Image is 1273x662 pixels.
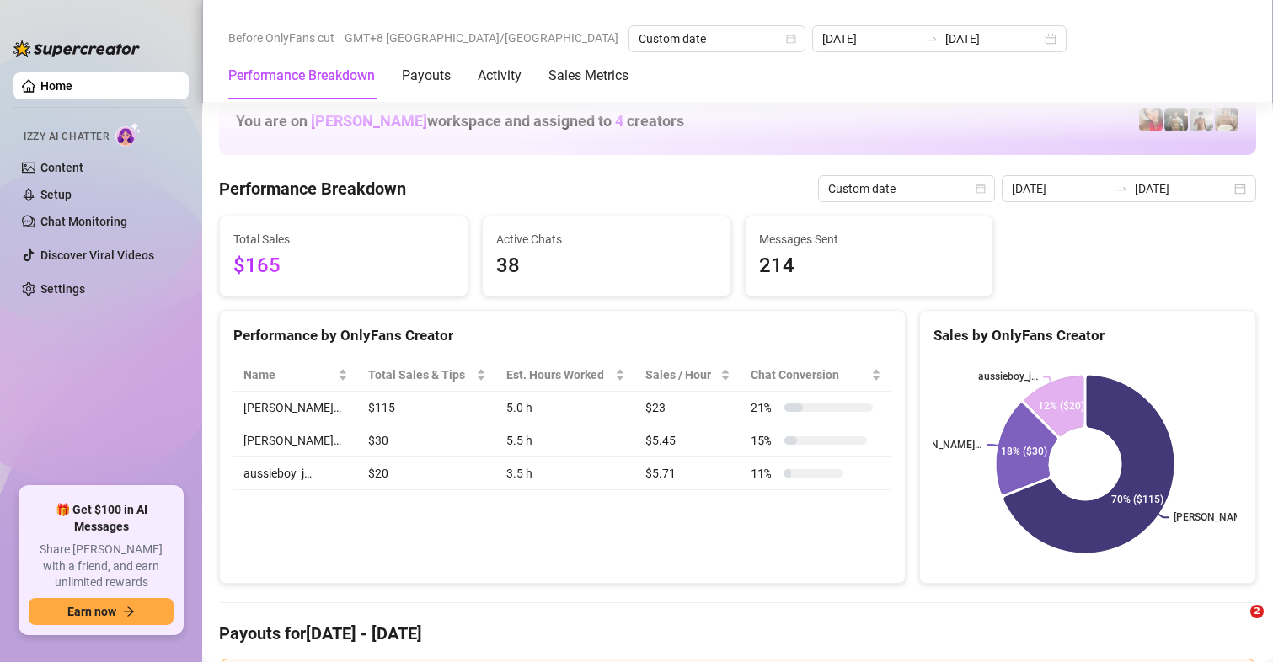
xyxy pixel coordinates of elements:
[29,598,174,625] button: Earn nowarrow-right
[233,457,358,490] td: aussieboy_j…
[40,188,72,201] a: Setup
[979,371,1039,383] text: aussieboy_j…
[548,66,628,86] div: Sales Metrics
[976,184,986,194] span: calendar
[345,25,618,51] span: GMT+8 [GEOGRAPHIC_DATA]/[GEOGRAPHIC_DATA]
[1012,179,1108,198] input: Start date
[751,431,778,450] span: 15 %
[1215,108,1238,131] img: Aussieboy_jfree
[123,606,135,617] span: arrow-right
[751,464,778,483] span: 11 %
[496,424,635,457] td: 5.5 h
[40,215,127,228] a: Chat Monitoring
[635,359,741,392] th: Sales / Hour
[759,250,980,282] span: 214
[1174,511,1259,523] text: [PERSON_NAME]…
[751,366,868,384] span: Chat Conversion
[925,32,939,45] span: swap-right
[40,79,72,93] a: Home
[1216,605,1256,645] iframe: Intercom live chat
[635,424,741,457] td: $5.45
[759,230,980,248] span: Messages Sent
[496,392,635,424] td: 5.0 h
[40,161,83,174] a: Content
[898,439,982,451] text: [PERSON_NAME]…
[645,366,717,384] span: Sales / Hour
[496,457,635,490] td: 3.5 h
[29,542,174,591] span: Share [PERSON_NAME] with a friend, and earn unlimited rewards
[219,177,406,200] h4: Performance Breakdown
[228,66,375,86] div: Performance Breakdown
[1250,605,1264,618] span: 2
[635,392,741,424] td: $23
[358,457,496,490] td: $20
[615,112,623,130] span: 4
[243,366,334,384] span: Name
[358,359,496,392] th: Total Sales & Tips
[358,392,496,424] td: $115
[29,502,174,535] span: 🎁 Get $100 in AI Messages
[368,366,473,384] span: Total Sales & Tips
[115,122,142,147] img: AI Chatter
[311,112,427,130] span: [PERSON_NAME]
[822,29,918,48] input: Start date
[40,248,154,262] a: Discover Viral Videos
[236,112,684,131] h1: You are on workspace and assigned to creators
[1190,108,1213,131] img: aussieboy_j
[635,457,741,490] td: $5.71
[496,230,717,248] span: Active Chats
[233,392,358,424] td: [PERSON_NAME]…
[233,230,454,248] span: Total Sales
[786,34,796,44] span: calendar
[233,424,358,457] td: [PERSON_NAME]…
[228,25,334,51] span: Before OnlyFans cut
[233,359,358,392] th: Name
[741,359,891,392] th: Chat Conversion
[40,282,85,296] a: Settings
[1164,108,1188,131] img: Tony
[828,176,985,201] span: Custom date
[1115,182,1128,195] span: swap-right
[1139,108,1163,131] img: Vanessa
[639,26,795,51] span: Custom date
[751,398,778,417] span: 21 %
[1135,179,1231,198] input: End date
[67,605,116,618] span: Earn now
[496,250,717,282] span: 38
[933,324,1242,347] div: Sales by OnlyFans Creator
[945,29,1041,48] input: End date
[1115,182,1128,195] span: to
[24,129,109,145] span: Izzy AI Chatter
[402,66,451,86] div: Payouts
[233,324,891,347] div: Performance by OnlyFans Creator
[13,40,140,57] img: logo-BBDzfeDw.svg
[219,622,1256,645] h4: Payouts for [DATE] - [DATE]
[925,32,939,45] span: to
[478,66,522,86] div: Activity
[233,250,454,282] span: $165
[506,366,612,384] div: Est. Hours Worked
[358,424,496,457] td: $30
